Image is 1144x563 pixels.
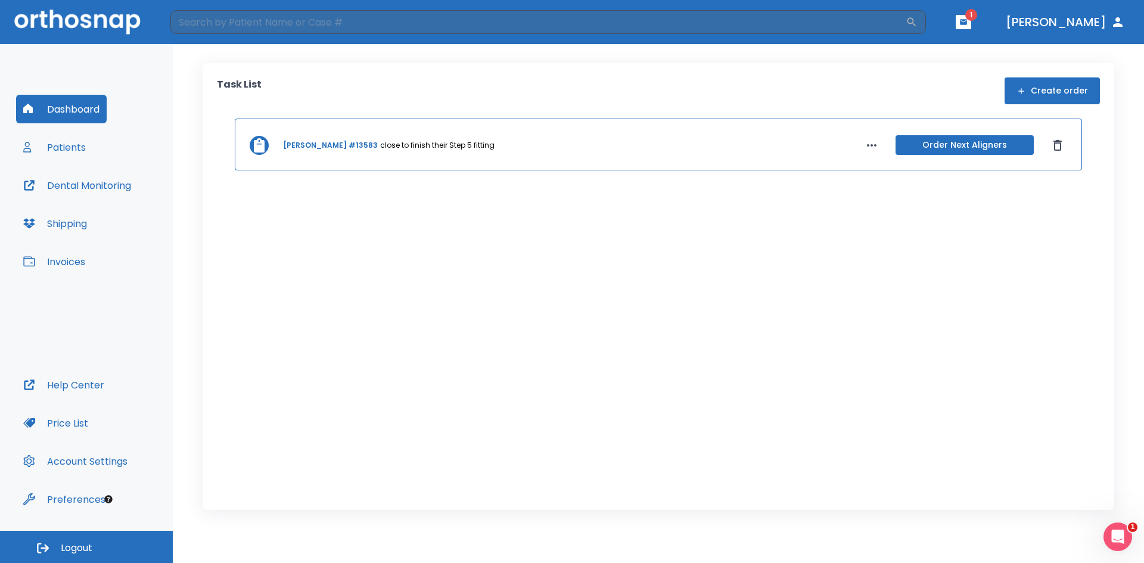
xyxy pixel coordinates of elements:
[16,485,113,514] button: Preferences
[1103,522,1132,551] iframe: Intercom live chat
[16,409,95,437] button: Price List
[896,135,1034,155] button: Order Next Aligners
[1048,136,1067,155] button: Dismiss
[16,95,107,123] button: Dashboard
[217,77,262,104] p: Task List
[1128,522,1137,532] span: 1
[16,171,138,200] button: Dental Monitoring
[1001,11,1130,33] button: [PERSON_NAME]
[380,140,495,151] p: close to finish their Step 5 fitting
[965,9,977,21] span: 1
[16,371,111,399] button: Help Center
[283,140,378,151] a: [PERSON_NAME] #13583
[14,10,141,34] img: Orthosnap
[16,133,93,161] button: Patients
[61,542,92,555] span: Logout
[103,494,114,505] div: Tooltip anchor
[16,247,92,276] button: Invoices
[170,10,906,34] input: Search by Patient Name or Case #
[16,447,135,475] button: Account Settings
[1005,77,1100,104] button: Create order
[16,209,94,238] button: Shipping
